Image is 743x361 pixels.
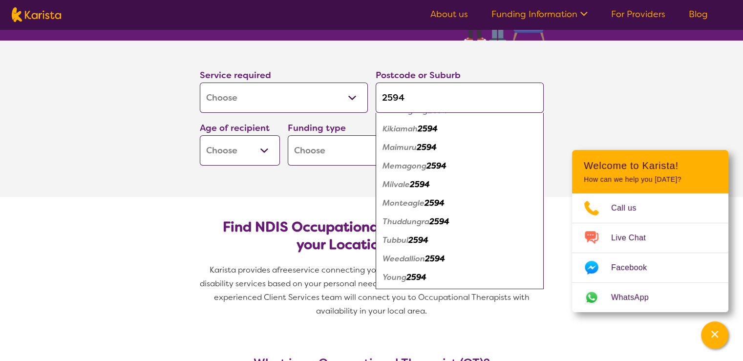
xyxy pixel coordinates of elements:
em: Thuddungra [382,216,429,227]
span: Call us [611,201,648,215]
a: About us [430,8,468,20]
em: Kikiamah [382,124,418,134]
a: Funding Information [491,8,588,20]
ul: Choose channel [572,193,728,312]
em: Burrangong [382,105,428,115]
p: How can we help you [DATE]? [584,175,717,184]
label: Service required [200,69,271,81]
em: 2594 [425,254,445,264]
label: Age of recipient [200,122,270,134]
h2: Find NDIS Occupational Therapists based on your Location & Needs [208,218,536,254]
em: 2594 [410,179,430,190]
div: Young 2594 [381,268,539,287]
em: 2594 [428,105,448,115]
span: WhatsApp [611,290,660,305]
img: Karista logo [12,7,61,22]
em: 2594 [425,198,445,208]
label: Postcode or Suburb [376,69,461,81]
em: 2594 [426,161,446,171]
em: Memagong [382,161,426,171]
div: Kikiamah 2594 [381,120,539,138]
em: Monteagle [382,198,425,208]
em: 2594 [418,124,438,134]
div: Tubbul 2594 [381,231,539,250]
em: 2594 [417,142,437,152]
div: Maimuru 2594 [381,138,539,157]
em: 2594 [408,235,428,245]
em: Tubbul [382,235,408,245]
em: 2594 [429,216,449,227]
a: Blog [689,8,708,20]
span: Facebook [611,260,658,275]
a: For Providers [611,8,665,20]
em: Milvale [382,179,410,190]
span: Live Chat [611,231,658,245]
div: Monteagle 2594 [381,194,539,212]
em: Young [382,272,406,282]
em: Weedallion [382,254,425,264]
div: Weedallion 2594 [381,250,539,268]
a: Web link opens in a new tab. [572,283,728,312]
label: Funding type [288,122,346,134]
div: Channel Menu [572,150,728,312]
input: Type [376,83,544,113]
span: free [277,265,293,275]
em: 2594 [406,272,426,282]
h2: Welcome to Karista! [584,160,717,171]
span: service connecting you with Occupational Therapists and other disability services based on your p... [200,265,546,316]
div: Thuddungra 2594 [381,212,539,231]
span: Karista provides a [210,265,277,275]
div: Memagong 2594 [381,157,539,175]
button: Channel Menu [701,321,728,349]
div: Milvale 2594 [381,175,539,194]
em: Maimuru [382,142,417,152]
